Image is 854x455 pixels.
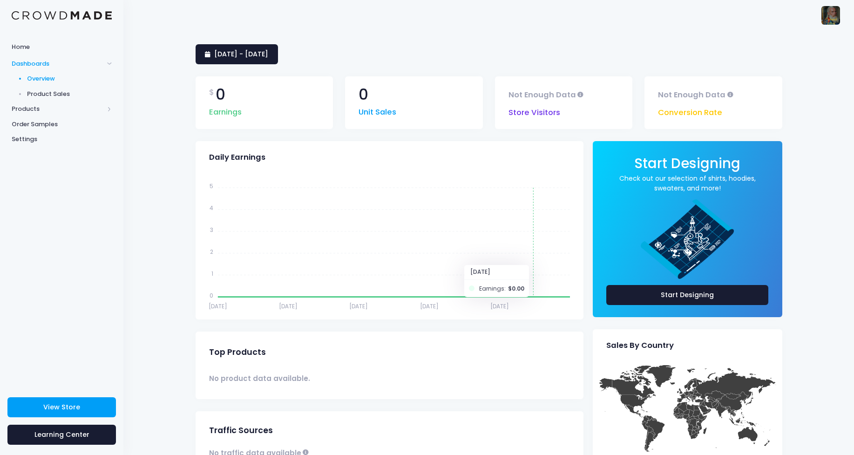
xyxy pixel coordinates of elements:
span: Unit Sales [359,102,396,118]
a: Start Designing [634,162,740,170]
span: Not Enough Data [658,87,725,102]
span: Product Sales [27,89,112,99]
tspan: 1 [211,270,213,278]
span: [DATE] - [DATE] [214,49,268,59]
img: Logo [12,11,112,20]
a: View Store [7,397,116,417]
span: Overview [27,74,112,83]
span: Learning Center [34,430,89,439]
span: Home [12,42,112,52]
span: View Store [43,402,80,412]
span: $ [209,87,214,98]
tspan: 5 [210,183,213,190]
span: Order Samples [12,120,112,129]
a: Learning Center [7,425,116,445]
tspan: 2 [210,248,213,256]
span: 0 [359,87,368,102]
tspan: 0 [210,292,213,299]
tspan: 4 [210,204,213,212]
tspan: [DATE] [209,303,227,311]
span: Settings [12,135,112,144]
span: Daily Earnings [209,153,265,162]
span: Top Products [209,347,266,357]
img: User [821,6,840,25]
span: Earnings [209,102,242,118]
tspan: 3 [210,226,213,234]
span: Dashboards [12,59,104,68]
span: Traffic Sources [209,426,273,435]
span: Sales By Country [606,341,674,350]
span: No product data available. [209,374,310,384]
tspan: [DATE] [490,303,509,311]
a: Check out our selection of shirts, hoodies, sweaters, and more! [606,174,769,193]
tspan: [DATE] [420,303,438,311]
span: Store Visitors [508,102,560,119]
a: [DATE] - [DATE] [196,44,278,64]
span: Not Enough Data [508,87,576,102]
tspan: [DATE] [349,303,368,311]
span: 0 [216,87,225,102]
span: Products [12,104,104,114]
tspan: [DATE] [279,303,298,311]
a: Start Designing [606,285,769,305]
span: Start Designing [634,154,740,173]
span: Conversion Rate [658,102,722,119]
